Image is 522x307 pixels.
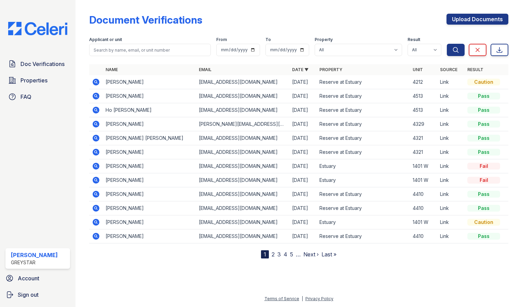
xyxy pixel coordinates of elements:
a: Name [106,67,118,72]
div: Fail [467,163,500,170]
div: | [302,296,303,301]
td: Reserve at Estuary [317,187,410,201]
td: Link [437,187,465,201]
td: [DATE] [289,159,317,173]
td: Link [437,89,465,103]
div: Pass [467,121,500,128]
td: Reserve at Estuary [317,201,410,215]
input: Search by name, email, or unit number [89,44,211,56]
img: CE_Logo_Blue-a8612792a0a2168367f1c8372b55b34899dd931a85d93a1a3d3e32e68fde9ad4.png [3,22,73,35]
td: [PERSON_NAME] [103,117,196,131]
td: 4513 [410,89,437,103]
div: Caution [467,79,500,85]
span: Properties [20,76,47,84]
td: [EMAIL_ADDRESS][DOMAIN_NAME] [196,229,289,243]
span: Sign out [18,291,39,299]
td: 4321 [410,145,437,159]
a: Properties [5,74,70,87]
td: [DATE] [289,201,317,215]
td: Estuary [317,173,410,187]
td: [DATE] [289,89,317,103]
td: [PERSON_NAME] [103,159,196,173]
td: [DATE] [289,103,317,117]
td: [PERSON_NAME] [103,173,196,187]
td: 1401 W [410,159,437,173]
td: [DATE] [289,131,317,145]
td: Link [437,75,465,89]
a: Sign out [3,288,73,302]
td: [DATE] [289,187,317,201]
td: 4410 [410,229,437,243]
td: Reserve at Estuary [317,131,410,145]
td: Reserve at Estuary [317,89,410,103]
td: 1401 W [410,215,437,229]
a: Property [319,67,342,72]
td: Link [437,145,465,159]
a: Date ▼ [292,67,308,72]
div: Pass [467,149,500,156]
a: Result [467,67,483,72]
div: Fail [467,177,500,184]
td: [EMAIL_ADDRESS][DOMAIN_NAME] [196,173,289,187]
div: Caution [467,219,500,226]
td: Link [437,117,465,131]
td: 4329 [410,117,437,131]
td: [PERSON_NAME] [103,201,196,215]
td: 4410 [410,187,437,201]
td: Link [437,173,465,187]
td: Link [437,201,465,215]
div: Pass [467,93,500,99]
td: [EMAIL_ADDRESS][DOMAIN_NAME] [196,131,289,145]
a: 5 [290,251,293,258]
td: Estuary [317,159,410,173]
div: 1 [261,250,269,258]
a: Upload Documents [447,14,508,25]
label: To [265,37,271,42]
div: Pass [467,107,500,114]
td: [DATE] [289,173,317,187]
td: Link [437,131,465,145]
div: Greystar [11,259,58,266]
div: Pass [467,205,500,212]
a: Unit [413,67,423,72]
td: [PERSON_NAME] [103,229,196,243]
div: [PERSON_NAME] [11,251,58,259]
div: Pass [467,135,500,142]
a: 4 [284,251,287,258]
td: [EMAIL_ADDRESS][DOMAIN_NAME] [196,215,289,229]
div: Document Verifications [89,14,202,26]
span: Account [18,274,39,282]
td: [EMAIL_ADDRESS][DOMAIN_NAME] [196,89,289,103]
td: Ho [PERSON_NAME] [103,103,196,117]
td: Reserve at Estuary [317,117,410,131]
label: Property [315,37,333,42]
a: Email [199,67,211,72]
span: FAQ [20,93,31,101]
td: 4212 [410,75,437,89]
td: Link [437,215,465,229]
td: Link [437,229,465,243]
td: [EMAIL_ADDRESS][DOMAIN_NAME] [196,201,289,215]
div: Pass [467,233,500,240]
td: Estuary [317,215,410,229]
td: [PERSON_NAME] [103,145,196,159]
a: Account [3,271,73,285]
td: [EMAIL_ADDRESS][DOMAIN_NAME] [196,159,289,173]
td: Link [437,159,465,173]
label: Applicant or unit [89,37,122,42]
a: Source [440,67,457,72]
td: [PERSON_NAME][EMAIL_ADDRESS][DOMAIN_NAME] [196,117,289,131]
td: [EMAIL_ADDRESS][DOMAIN_NAME] [196,145,289,159]
td: [PERSON_NAME] [103,215,196,229]
td: Reserve at Estuary [317,229,410,243]
label: Result [408,37,420,42]
td: [PERSON_NAME] [103,89,196,103]
td: [PERSON_NAME] [PERSON_NAME] [103,131,196,145]
td: [DATE] [289,117,317,131]
td: [DATE] [289,75,317,89]
td: [PERSON_NAME] [103,187,196,201]
a: 3 [277,251,281,258]
div: Pass [467,191,500,198]
td: [DATE] [289,145,317,159]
